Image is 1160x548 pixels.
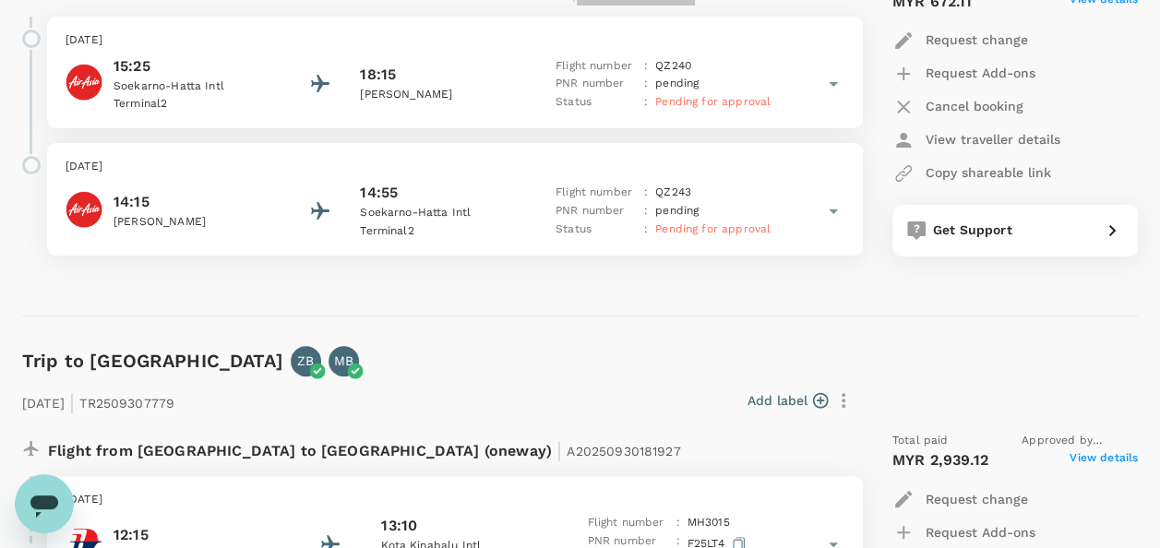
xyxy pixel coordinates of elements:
[676,514,679,532] p: :
[926,30,1028,49] p: Request change
[926,490,1028,508] p: Request change
[556,57,637,76] p: Flight number
[360,86,526,104] p: [PERSON_NAME]
[15,474,74,533] iframe: Button to launch messaging window, 3 unread messages
[360,204,526,222] p: Soekarno-Hatta Intl
[1070,449,1138,471] span: View details
[66,491,844,509] p: [DATE]
[59,471,96,489] iframe: Number of unread messages
[644,93,648,112] p: :
[114,95,280,113] p: Terminal 2
[926,64,1035,82] p: Request Add-ons
[114,55,280,77] p: 15:25
[892,432,949,450] span: Total paid
[334,351,353,370] p: MB
[22,384,174,417] p: [DATE] TR2509307779
[556,93,637,112] p: Status
[655,57,691,76] p: QZ 240
[892,482,1028,516] button: Request change
[1022,432,1138,450] span: Approved by
[655,222,771,235] span: Pending for approval
[48,432,681,465] p: Flight from [GEOGRAPHIC_DATA] to [GEOGRAPHIC_DATA] (oneway)
[655,75,699,93] p: pending
[556,437,562,463] span: |
[655,95,771,108] span: Pending for approval
[66,158,844,176] p: [DATE]
[892,90,1023,124] button: Cancel booking
[114,213,280,232] p: [PERSON_NAME]
[22,346,283,375] h6: Trip to [GEOGRAPHIC_DATA]
[69,389,75,415] span: |
[556,184,637,202] p: Flight number
[381,515,417,537] p: 13:10
[114,524,280,546] p: 12:15
[644,57,648,76] p: :
[892,124,1060,157] button: View traveller details
[556,75,637,93] p: PNR number
[892,57,1035,90] button: Request Add-ons
[644,75,648,93] p: :
[926,523,1035,542] p: Request Add-ons
[892,449,988,471] p: MYR 2,939.12
[655,184,691,202] p: QZ 243
[66,64,102,101] img: Indonesia AirAsia
[114,77,280,96] p: Soekarno-Hatta Intl
[556,202,637,220] p: PNR number
[66,191,102,228] img: Indonesia AirAsia
[747,391,828,410] button: Add label
[297,351,314,370] p: ZB
[892,157,1051,190] button: Copy shareable link
[688,514,730,532] p: MH 3015
[644,220,648,239] p: :
[360,64,396,86] p: 18:15
[587,514,668,532] p: Flight number
[644,202,648,220] p: :
[926,97,1023,115] p: Cancel booking
[926,163,1051,182] p: Copy shareable link
[567,444,680,459] span: A20250930181927
[360,222,526,241] p: Terminal 2
[926,130,1060,149] p: View traveller details
[892,24,1028,57] button: Request change
[655,202,699,220] p: pending
[66,31,844,50] p: [DATE]
[360,182,398,204] p: 14:55
[556,220,637,239] p: Status
[114,191,280,213] p: 14:15
[933,222,1012,237] span: Get Support
[644,184,648,202] p: :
